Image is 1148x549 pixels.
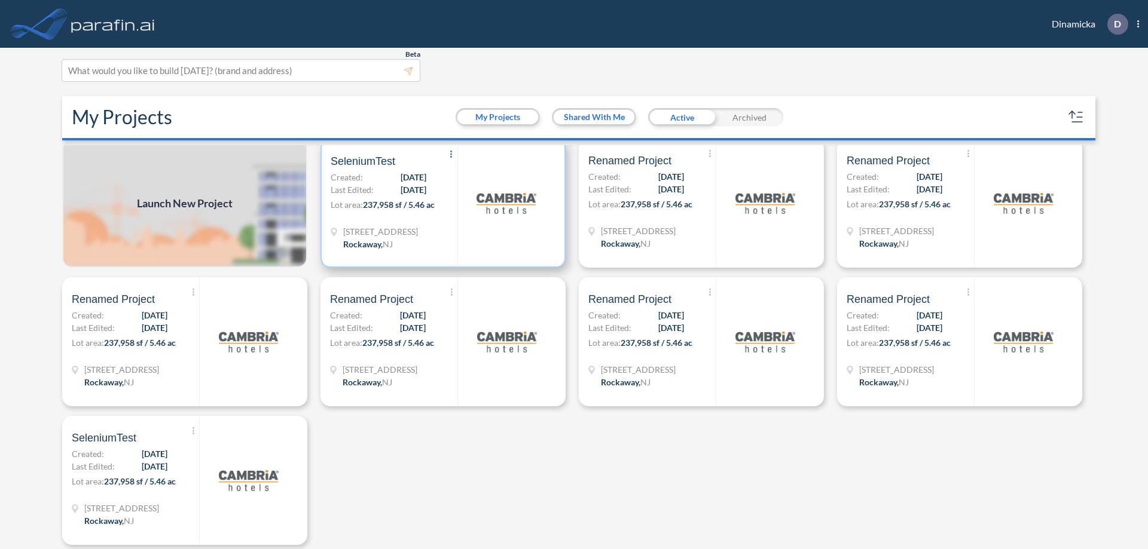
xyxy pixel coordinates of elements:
[601,237,651,250] div: Rockaway, NJ
[62,139,307,268] a: Launch New Project
[588,338,621,348] span: Lot area:
[142,321,167,334] span: [DATE]
[859,237,909,250] div: Rockaway, NJ
[658,321,684,334] span: [DATE]
[588,170,621,183] span: Created:
[994,173,1054,233] img: logo
[405,50,420,59] span: Beta
[601,376,651,388] div: Rockaway, NJ
[104,338,176,348] span: 237,958 sf / 5.46 ac
[648,108,716,126] div: Active
[124,516,134,526] span: NJ
[343,239,383,249] span: Rockaway ,
[847,170,879,183] span: Created:
[72,476,104,486] span: Lot area:
[84,377,124,387] span: Rockaway ,
[401,171,426,183] span: [DATE]
[658,309,684,321] span: [DATE]
[330,292,413,306] span: Renamed Project
[601,377,640,387] span: Rockaway ,
[142,309,167,321] span: [DATE]
[62,139,307,268] img: add
[84,514,134,527] div: Rockaway, NJ
[847,309,879,321] span: Created:
[383,239,393,249] span: NJ
[219,312,279,372] img: logo
[859,363,934,376] span: 321 Mt Hope Ave
[343,363,417,376] span: 321 Mt Hope Ave
[899,238,909,249] span: NJ
[716,108,783,126] div: Archived
[72,321,115,334] span: Last Edited:
[859,376,909,388] div: Rockaway, NJ
[72,338,104,348] span: Lot area:
[554,110,634,124] button: Shared With Me
[847,321,890,334] span: Last Edited:
[917,183,942,195] span: [DATE]
[640,377,651,387] span: NJ
[330,338,362,348] span: Lot area:
[601,225,676,237] span: 321 Mt Hope Ave
[917,309,942,321] span: [DATE]
[588,154,671,168] span: Renamed Project
[142,460,167,473] span: [DATE]
[847,199,879,209] span: Lot area:
[735,173,795,233] img: logo
[343,225,418,238] span: 321 Mt Hope Ave
[859,238,899,249] span: Rockaway ,
[879,338,951,348] span: 237,958 sf / 5.46 ac
[621,338,692,348] span: 237,958 sf / 5.46 ac
[124,377,134,387] span: NJ
[72,460,115,473] span: Last Edited:
[363,200,435,210] span: 237,958 sf / 5.46 ac
[899,377,909,387] span: NJ
[994,312,1054,372] img: logo
[477,312,537,372] img: logo
[72,431,136,445] span: SeleniumTest
[343,238,393,250] div: Rockaway, NJ
[104,476,176,486] span: 237,958 sf / 5.46 ac
[400,321,426,334] span: [DATE]
[588,183,631,195] span: Last Edited:
[1034,14,1139,35] div: Dinamicka
[343,377,382,387] span: Rockaway ,
[330,309,362,321] span: Created:
[477,173,536,233] img: logo
[658,170,684,183] span: [DATE]
[343,376,392,388] div: Rockaway, NJ
[457,110,538,124] button: My Projects
[84,502,159,514] span: 321 Mt Hope Ave
[601,238,640,249] span: Rockaway ,
[401,183,426,196] span: [DATE]
[142,447,167,460] span: [DATE]
[588,321,631,334] span: Last Edited:
[601,363,676,376] span: 321 Mt Hope Ave
[588,309,621,321] span: Created:
[859,225,934,237] span: 321 Mt Hope Ave
[69,12,157,36] img: logo
[735,312,795,372] img: logo
[72,106,172,128] h2: My Projects
[658,183,684,195] span: [DATE]
[400,309,426,321] span: [DATE]
[847,338,879,348] span: Lot area:
[331,200,363,210] span: Lot area:
[362,338,434,348] span: 237,958 sf / 5.46 ac
[917,321,942,334] span: [DATE]
[331,171,363,183] span: Created:
[219,450,279,510] img: logo
[330,321,373,334] span: Last Edited:
[879,199,951,209] span: 237,958 sf / 5.46 ac
[1114,19,1121,29] p: D
[382,377,392,387] span: NJ
[72,292,155,306] span: Renamed Project
[84,376,134,388] div: Rockaway, NJ
[847,154,930,168] span: Renamed Project
[640,238,651,249] span: NJ
[72,309,104,321] span: Created:
[84,363,159,376] span: 321 Mt Hope Ave
[84,516,124,526] span: Rockaway ,
[72,447,104,460] span: Created:
[588,199,621,209] span: Lot area:
[859,377,899,387] span: Rockaway ,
